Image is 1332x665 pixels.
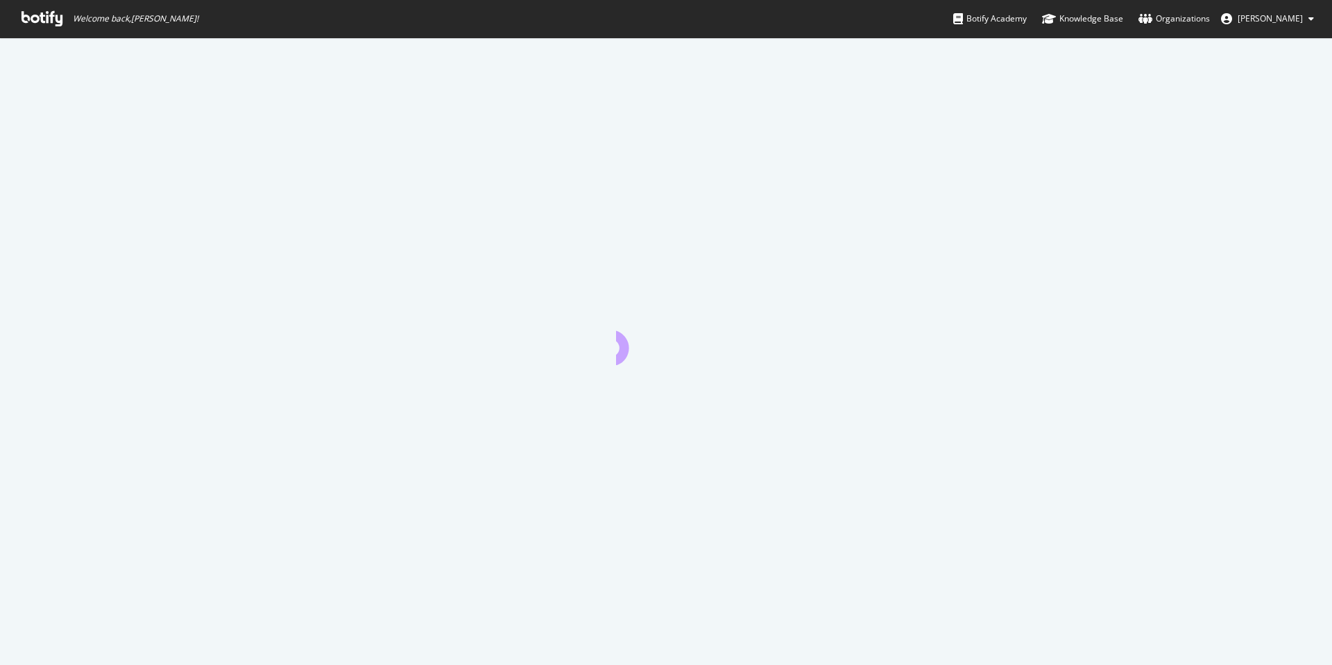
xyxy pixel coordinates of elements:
[953,12,1027,26] div: Botify Academy
[1138,12,1210,26] div: Organizations
[1042,12,1123,26] div: Knowledge Base
[1238,12,1303,24] span: Priscilla Lim
[616,315,716,365] div: animation
[1210,8,1325,30] button: [PERSON_NAME]
[73,13,198,24] span: Welcome back, [PERSON_NAME] !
